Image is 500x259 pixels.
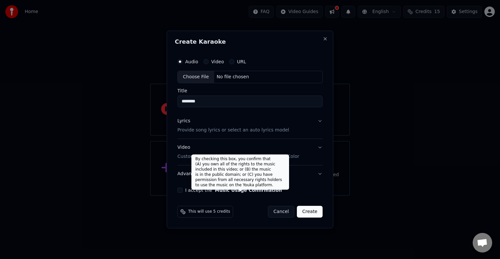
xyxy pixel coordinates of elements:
span: This will use 5 credits [188,209,230,214]
label: Title [177,88,323,93]
button: I accept the [215,188,282,192]
label: I accept the [185,188,282,192]
label: URL [237,59,246,64]
button: Create [297,206,323,218]
label: Video [211,59,224,64]
label: Audio [185,59,198,64]
p: Provide song lyrics or select an auto lyrics model [177,127,289,133]
h2: Create Karaoke [175,39,325,45]
p: Customize Karaoke Video: Use Image, Video, or Color [177,153,299,160]
div: By checking this box, you confirm that (A) you own all of the rights to the music included in thi... [191,155,289,190]
div: No file chosen [214,74,252,80]
button: Cancel [268,206,294,218]
button: LyricsProvide song lyrics or select an auto lyrics model [177,113,323,139]
div: Lyrics [177,118,190,124]
div: Choose File [178,71,214,83]
button: VideoCustomize Karaoke Video: Use Image, Video, or Color [177,139,323,165]
button: Advanced [177,165,323,182]
div: Video [177,144,299,160]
